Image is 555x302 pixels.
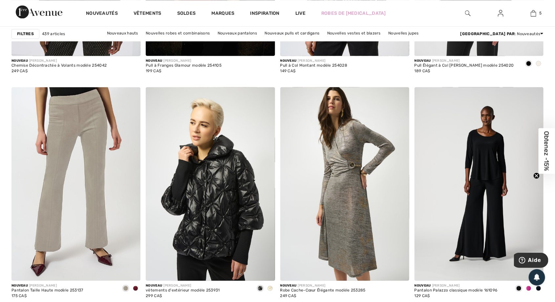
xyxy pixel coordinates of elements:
span: 129 CA$ [415,293,430,298]
a: Se connecter [493,9,509,17]
div: vêtements d'extérieur modèle 253931 [146,288,220,293]
a: Soldes [177,11,196,17]
button: Close teaser [533,173,540,179]
div: [PERSON_NAME] [11,283,83,288]
a: Nouvelles robes et combinaisons [142,29,213,37]
strong: [GEOGRAPHIC_DATA] par [460,32,515,36]
div: Purple orchid [524,283,534,294]
div: Black [524,58,534,69]
a: Vêtements [134,11,161,17]
a: Nouvelles vestes et blazers [324,29,384,37]
a: 5 [517,9,549,17]
div: Black [514,283,524,294]
a: Marques [212,11,235,17]
div: Robe Cache-Cœur Élégante modèle 253285 [280,288,366,293]
span: Nouveau [11,59,28,63]
div: [PERSON_NAME] [146,283,220,288]
a: Nouveaux pantalons [214,29,260,37]
span: Nouveau [415,59,431,63]
div: Pull à Col Montant modèle 254028 [280,63,348,68]
div: Black [255,283,265,294]
span: 175 CA$ [11,293,27,298]
div: : Nouveautés [460,31,544,37]
div: Winter White [534,58,544,69]
img: 1ère Avenue [16,5,62,18]
a: Nouveaux vêtements d'extérieur [227,37,298,46]
span: 199 CA$ [146,69,161,73]
div: Pull à Franges Glamour modèle 254105 [146,63,222,68]
span: Nouveau [280,59,297,63]
div: [PERSON_NAME] [415,58,514,63]
img: Mes infos [498,9,503,17]
span: 149 CA$ [280,69,296,73]
img: Pantalon Palazzo classique modèle 161096. Purple orchid [415,87,544,281]
iframe: Ouvre un widget dans lequel vous pouvez trouver plus d’informations [514,253,548,269]
div: Chemise Décontractée à Volants modèle 254042 [11,63,107,68]
div: Midnight Blue 40 [534,283,544,294]
a: Nouvelles jupes [385,29,422,37]
img: recherche [465,9,471,17]
div: [PERSON_NAME] [146,58,222,63]
span: Obtenez -15% [543,131,551,171]
span: Nouveau [146,284,162,288]
span: 249 CA$ [280,293,296,298]
span: Nouveau [415,284,431,288]
div: Pull Élégant à Col [PERSON_NAME] modèle 254020 [415,63,514,68]
span: 189 CA$ [415,69,430,73]
img: Joseph Ribkoff vêtements d'extérieur modèle 253931. Noir [146,87,275,281]
div: [PERSON_NAME] [415,283,498,288]
div: Pantalon Taille Haute modèle 253137 [11,288,83,293]
span: Nouveau [11,284,28,288]
div: [PERSON_NAME] [11,58,107,63]
div: Merlot [131,283,140,294]
span: 249 CA$ [11,69,28,73]
div: Pantalon Palazzo classique modèle 161096 [415,288,498,293]
a: Robes de [MEDICAL_DATA] [321,10,386,17]
img: Pantalon Taille Haute modèle 253137. Moonstone [11,87,140,281]
div: Moonstone [121,283,131,294]
img: Mon panier [531,9,536,17]
span: 5 [540,10,542,16]
div: Winter White [265,283,275,294]
span: 439 articles [42,31,65,37]
div: [PERSON_NAME] [280,58,348,63]
strong: Filtres [17,31,34,37]
div: Obtenez -15%Close teaser [539,128,555,174]
span: Nouveau [146,59,162,63]
img: Robe Cache-Cœur Élégante modèle 253285. Beige/multi [280,87,409,281]
div: [PERSON_NAME] [280,283,366,288]
span: Nouveau [280,284,297,288]
a: Nouveautés [86,11,118,17]
a: Live [295,10,306,17]
span: Inspiration [250,11,280,17]
a: Nouveaux pulls et cardigans [262,29,323,37]
span: 299 CA$ [146,293,162,298]
a: Nouveaux hauts [104,29,141,37]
